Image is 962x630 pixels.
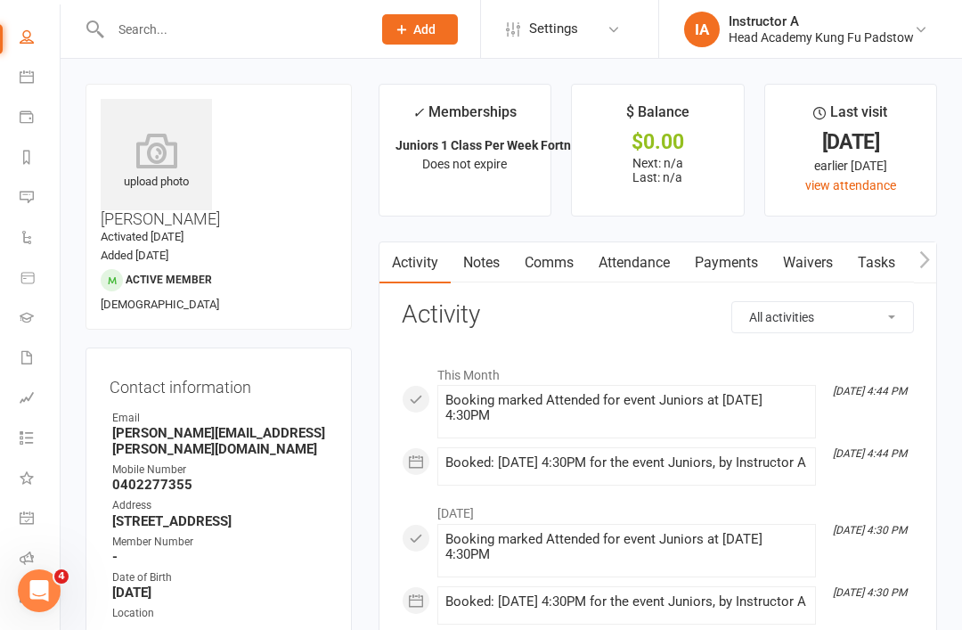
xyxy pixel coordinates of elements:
span: Add [413,22,436,37]
a: Assessments [20,380,60,420]
a: Attendance [586,242,682,283]
a: Notes [451,242,512,283]
a: Comms [512,242,586,283]
iframe: Intercom live chat [18,569,61,612]
div: Mobile Number [112,462,328,479]
div: Member Number [112,534,328,551]
strong: - [112,549,328,565]
p: Next: n/a Last: n/a [588,156,727,184]
a: What's New [20,460,60,500]
span: [DEMOGRAPHIC_DATA] [101,298,219,311]
input: Search... [105,17,359,42]
a: Activity [379,242,451,283]
div: Address [112,497,328,514]
h3: [PERSON_NAME] [101,99,337,228]
time: Activated [DATE] [101,230,183,243]
span: Settings [529,9,578,49]
strong: 0402277355 [112,477,328,493]
a: People [20,19,60,59]
div: Booking marked Attended for event Juniors at [DATE] 4:30PM [445,532,808,562]
strong: [STREET_ADDRESS] [112,513,328,529]
div: Instructor A [729,13,914,29]
div: [DATE] [781,133,920,151]
span: 4 [54,569,69,584]
a: Payments [20,99,60,139]
i: [DATE] 4:44 PM [833,385,907,397]
span: Does not expire [422,157,507,171]
li: [DATE] [402,495,914,523]
time: Added [DATE] [101,249,168,262]
a: Product Sales [20,259,60,299]
a: General attendance kiosk mode [20,500,60,540]
div: earlier [DATE] [781,156,920,176]
strong: [PERSON_NAME][EMAIL_ADDRESS][PERSON_NAME][DOMAIN_NAME] [112,425,328,457]
div: Email [112,410,328,427]
i: ✓ [412,104,424,121]
i: [DATE] 4:30 PM [833,586,907,599]
div: IA [684,12,720,47]
div: Booked: [DATE] 4:30PM for the event Juniors, by Instructor A [445,455,808,470]
div: upload photo [101,133,212,192]
strong: [DATE] [112,585,328,601]
div: Date of Birth [112,569,328,586]
span: Active member [126,274,212,286]
a: Waivers [770,242,845,283]
i: [DATE] 4:44 PM [833,447,907,460]
h3: Contact information [110,372,328,397]
li: This Month [402,356,914,385]
div: Location [112,605,328,622]
div: $0.00 [588,133,727,151]
a: Reports [20,139,60,179]
div: $ Balance [626,101,689,133]
a: Payments [682,242,770,283]
div: Booking marked Attended for event Juniors at [DATE] 4:30PM [445,393,808,423]
strong: Juniors 1 Class Per Week Fortnightly Auto ... [395,138,646,152]
a: Roll call kiosk mode [20,540,60,580]
div: Booked: [DATE] 4:30PM for the event Juniors, by Instructor A [445,594,808,610]
a: Calendar [20,59,60,99]
a: Tasks [845,242,908,283]
button: Add [382,14,458,45]
div: Last visit [813,101,887,133]
a: view attendance [805,178,896,192]
div: Memberships [412,101,517,134]
div: Head Academy Kung Fu Padstow [729,29,914,45]
i: [DATE] 4:30 PM [833,524,907,536]
h3: Activity [402,301,914,329]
